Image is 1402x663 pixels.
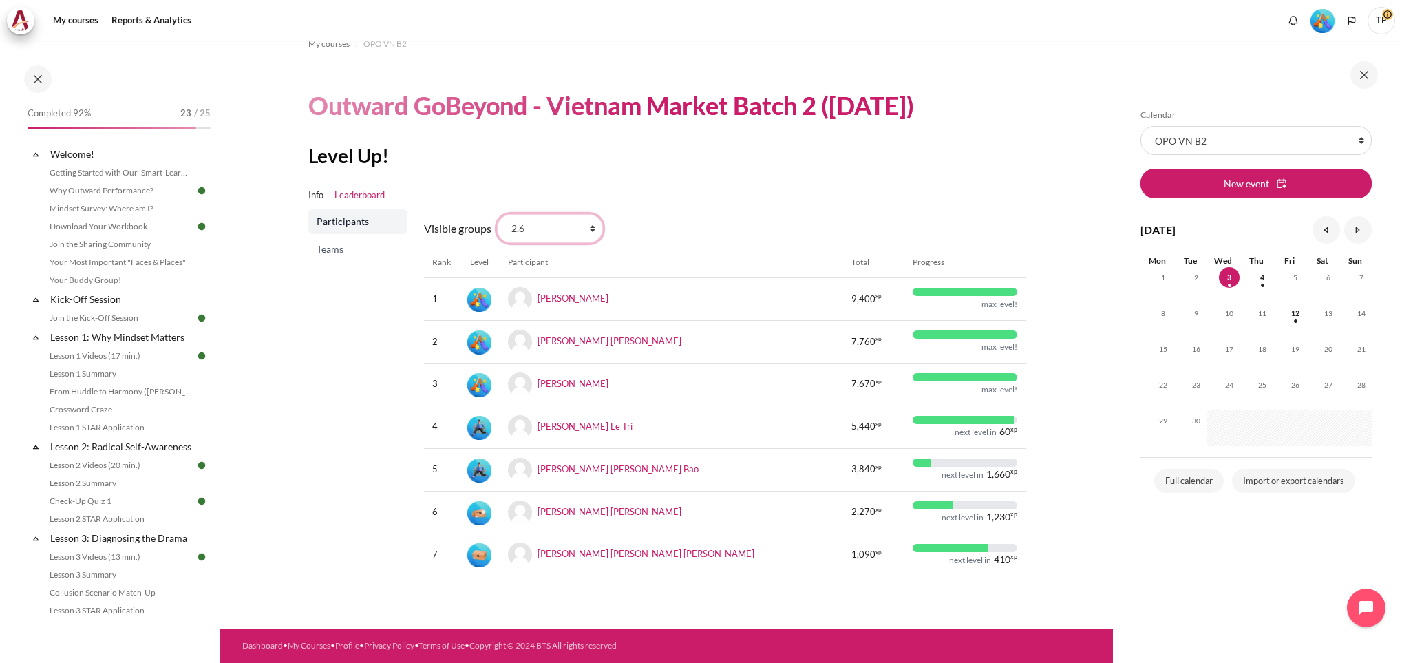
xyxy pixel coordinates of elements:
[45,272,195,288] a: Your Buddy Group!
[1368,7,1395,34] span: TP
[1252,303,1273,324] span: 11
[48,529,195,547] a: Lesson 3: Diagnosing the Drama
[467,543,491,568] div: Level #1
[1140,169,1372,198] button: New event
[1305,8,1340,33] a: Level #5
[875,337,882,341] span: xp
[317,242,402,256] span: Teams
[949,555,991,566] div: next level in
[45,366,195,382] a: Lesson 1 Summary
[48,290,195,308] a: Kick-Off Session
[469,640,617,651] a: Copyright © 2024 BTS All rights reserved
[538,505,681,516] a: [PERSON_NAME] [PERSON_NAME]
[45,457,195,474] a: Lesson 2 Videos (20 min.)
[308,36,350,52] a: My courses
[942,470,984,481] div: next level in
[851,505,875,519] span: 2,270
[418,640,465,651] a: Terms of Use
[1285,339,1306,359] span: 19
[1351,267,1372,288] span: 7
[1285,303,1306,324] span: 12
[1010,470,1017,474] span: xp
[467,459,491,483] img: Level #3
[317,215,402,229] span: Participants
[29,330,43,344] span: Collapse
[467,543,491,567] img: Level #1
[1219,339,1240,359] span: 17
[1214,255,1232,266] span: Wed
[180,107,191,120] span: 23
[1351,303,1372,324] span: 14
[1224,176,1269,191] span: New event
[195,459,208,472] img: Done
[467,501,491,525] img: Level #2
[851,293,875,306] span: 9,400
[288,640,330,651] a: My Courses
[981,384,1017,395] div: max level!
[45,383,195,400] a: From Huddle to Harmony ([PERSON_NAME]'s Story)
[1219,375,1240,395] span: 24
[1284,255,1295,266] span: Fri
[1153,339,1173,359] span: 15
[875,508,882,512] span: xp
[45,475,195,492] a: Lesson 2 Summary
[999,427,1010,436] span: 60
[1317,255,1328,266] span: Sat
[467,500,491,525] div: Level #2
[29,293,43,306] span: Collapse
[467,288,491,312] img: Level #5
[1351,375,1372,395] span: 28
[459,248,500,277] th: Level
[538,293,608,304] a: [PERSON_NAME]
[955,427,997,438] div: next level in
[195,312,208,324] img: Done
[308,38,350,50] span: My courses
[45,200,195,217] a: Mindset Survey: Where am I?
[1153,375,1173,395] span: 22
[1140,109,1372,120] h5: Calendar
[1219,303,1240,324] span: 10
[986,470,1010,479] span: 1,660
[1153,410,1173,431] span: 29
[308,189,323,202] a: Info
[467,416,491,440] img: Level #3
[1186,339,1207,359] span: 16
[1285,267,1306,288] span: 5
[1219,273,1240,282] a: Today Wednesday, 3 September
[1010,428,1017,432] span: xp
[424,491,459,534] td: 6
[851,335,875,349] span: 7,760
[467,330,491,355] img: Level #5
[1010,512,1017,516] span: xp
[1318,339,1339,359] span: 20
[1186,267,1207,288] span: 2
[467,286,491,312] div: Level #5
[1252,267,1273,288] span: 4
[7,7,41,34] a: Architeck Architeck
[28,127,196,129] div: 92%
[45,218,195,235] a: Download Your Workbook
[538,463,699,474] a: [PERSON_NAME] [PERSON_NAME] Bao
[364,640,414,651] a: Privacy Policy
[904,248,1025,277] th: Progress
[875,423,882,426] span: xp
[1351,339,1372,359] span: 21
[335,640,359,651] a: Profile
[1184,255,1197,266] span: Tue
[1140,109,1372,496] section: Blocks
[45,511,195,527] a: Lesson 2 STAR Application
[1252,273,1273,282] a: Thursday, 4 September events
[45,602,195,619] a: Lesson 3 STAR Application
[981,341,1017,352] div: max level!
[194,107,211,120] span: / 25
[363,38,407,50] span: OPO VN B2
[467,414,491,440] div: Level #3
[308,33,1026,55] nav: Navigation bar
[1252,375,1273,395] span: 25
[500,248,844,277] th: Participant
[45,620,195,637] a: Your Buddy Group Check-In #1
[875,465,882,469] span: xp
[851,463,875,476] span: 3,840
[195,350,208,362] img: Done
[467,372,491,397] div: Level #5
